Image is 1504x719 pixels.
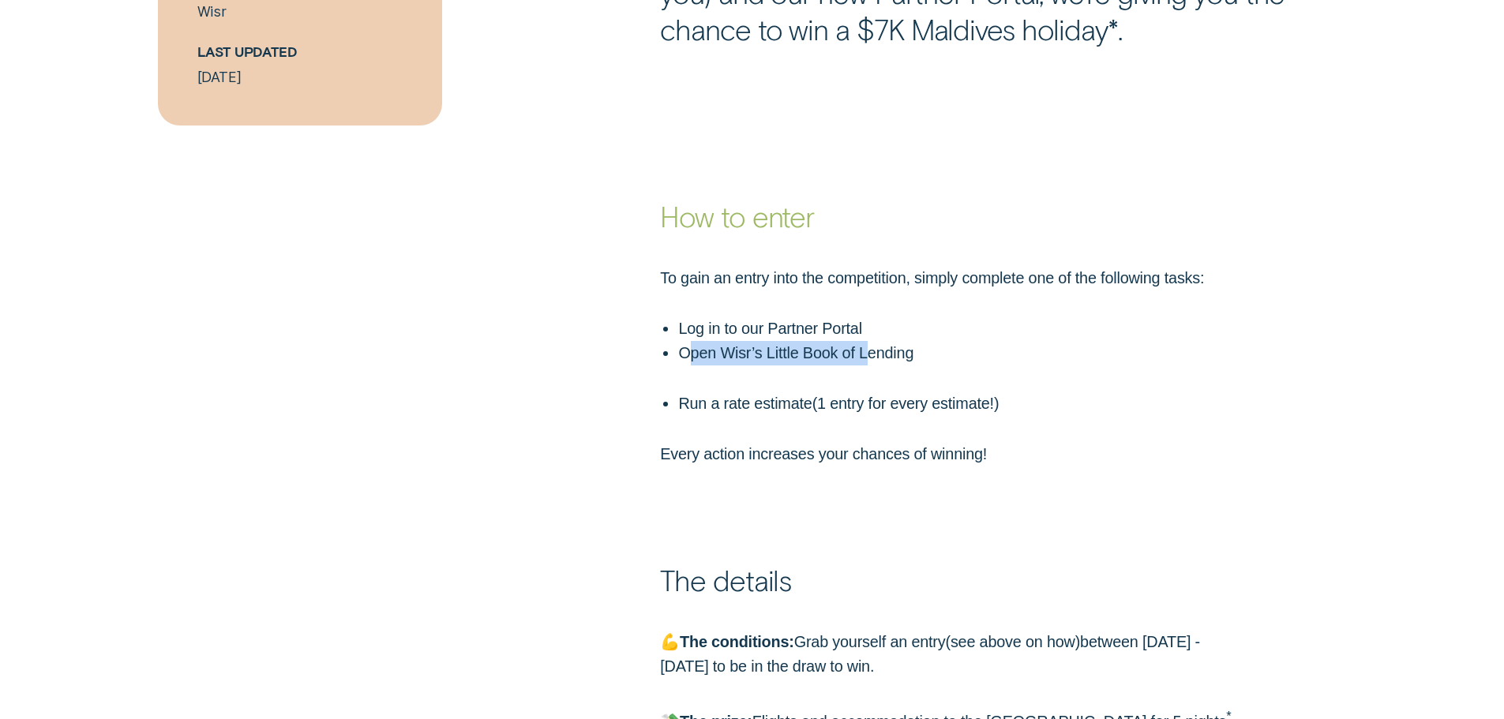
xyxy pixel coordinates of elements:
span: ) [1075,633,1080,650]
p: [DATE] [197,69,403,86]
p: Every action increases your chances of winning! [660,442,1245,466]
p: 💪 Grab yourself an entry see above on how between [DATE] - [DATE] to be in the draw to win. [660,630,1245,679]
p: Open Wisr’s Little Book of Lending [678,341,1245,365]
p: To gain an entry into the competition, simply complete one of the following tasks: [660,266,1245,290]
strong: The details [660,563,791,597]
strong: How to enter [660,199,814,233]
span: ( [946,633,951,650]
h5: Last Updated [197,43,403,61]
p: Log in to our Partner Portal [678,316,1245,341]
a: Wisr [197,3,227,20]
span: ) [994,395,999,412]
span: ( [812,395,817,412]
strong: The conditions: [680,633,794,650]
p: Run a rate estimate 1 entry for every estimate! [678,391,1245,416]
